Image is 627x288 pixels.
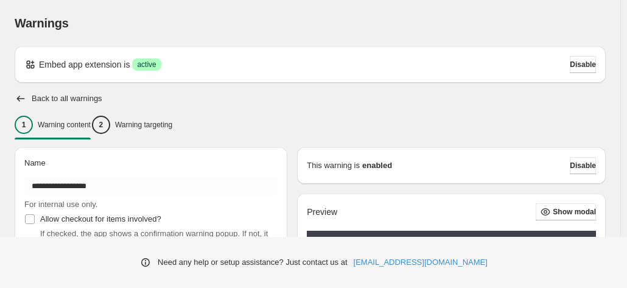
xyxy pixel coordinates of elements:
[32,94,102,104] h2: Back to all warnings
[92,116,110,134] div: 2
[115,120,172,130] p: Warning targeting
[38,120,91,130] p: Warning content
[24,158,46,167] span: Name
[553,207,596,217] span: Show modal
[570,157,596,174] button: Disable
[15,112,91,138] button: 1Warning content
[40,214,161,223] span: Allow checkout for items involved?
[362,160,392,172] strong: enabled
[307,160,360,172] p: This warning is
[39,58,130,71] p: Embed app extension is
[536,203,596,220] button: Show modal
[570,56,596,73] button: Disable
[570,161,596,170] span: Disable
[15,16,69,30] span: Warnings
[92,112,172,138] button: 2Warning targeting
[24,200,97,209] span: For internal use only.
[40,229,269,262] span: If checked, the app shows a confirmation warning popup. If not, it doesn't allow to proceed to ch...
[307,207,337,217] h2: Preview
[15,116,33,134] div: 1
[354,256,488,269] a: [EMAIL_ADDRESS][DOMAIN_NAME]
[570,60,596,69] span: Disable
[137,60,156,69] span: active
